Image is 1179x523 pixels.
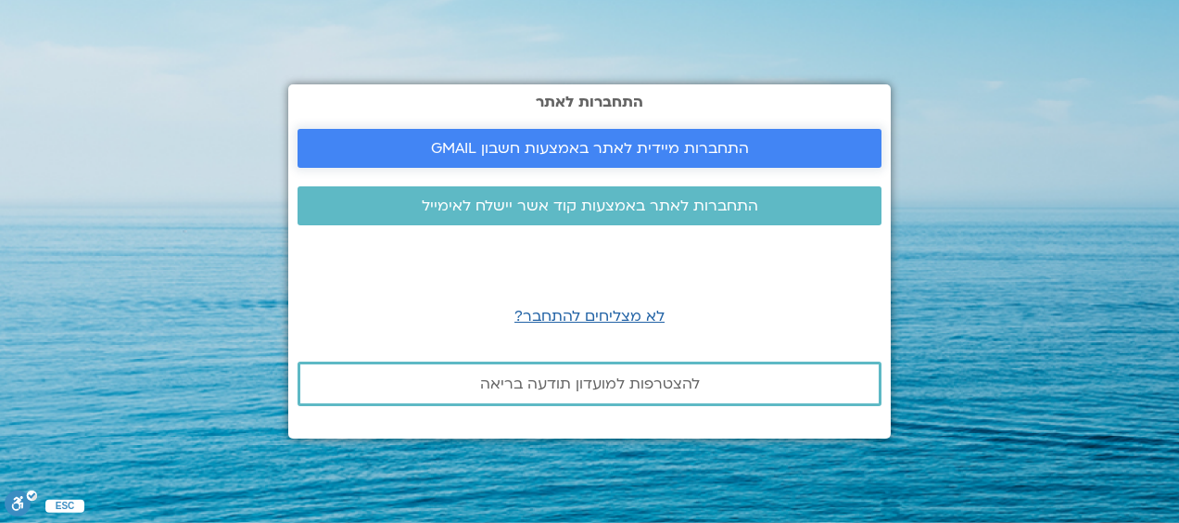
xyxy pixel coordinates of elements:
a: התחברות מיידית לאתר באמצעות חשבון GMAIL [298,129,881,168]
a: לא מצליחים להתחבר? [514,306,665,326]
a: התחברות לאתר באמצעות קוד אשר יישלח לאימייל [298,186,881,225]
span: התחברות מיידית לאתר באמצעות חשבון GMAIL [431,140,749,157]
a: להצטרפות למועדון תודעה בריאה [298,362,881,406]
span: להצטרפות למועדון תודעה בריאה [480,376,700,392]
h2: התחברות לאתר [298,94,881,110]
span: התחברות לאתר באמצעות קוד אשר יישלח לאימייל [422,198,758,214]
